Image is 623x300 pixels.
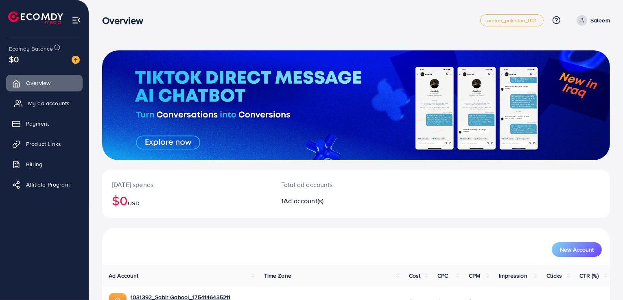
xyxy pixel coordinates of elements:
[26,180,70,189] span: Affiliate Program
[26,140,61,148] span: Product Links
[281,197,389,205] h2: 1
[560,247,594,252] span: New Account
[9,53,19,65] span: $0
[6,176,83,193] a: Affiliate Program
[112,180,262,189] p: [DATE] spends
[6,75,83,91] a: Overview
[6,136,83,152] a: Product Links
[499,272,527,280] span: Impression
[26,160,42,168] span: Billing
[128,199,139,207] span: USD
[590,15,610,25] p: Saleem
[546,272,562,280] span: Clicks
[480,14,544,26] a: metap_pakistan_001
[552,242,602,257] button: New Account
[264,272,291,280] span: Time Zone
[109,272,139,280] span: Ad Account
[284,196,324,205] span: Ad account(s)
[588,263,617,294] iframe: Chat
[409,272,421,280] span: Cost
[281,180,389,189] p: Total ad accounts
[573,15,610,26] a: Saleem
[6,95,83,111] a: My ad accounts
[26,120,49,128] span: Payment
[102,15,150,26] h3: Overview
[6,156,83,172] a: Billing
[26,79,50,87] span: Overview
[6,115,83,132] a: Payment
[28,99,70,107] span: My ad accounts
[72,15,81,25] img: menu
[487,18,537,23] span: metap_pakistan_001
[112,193,262,208] h2: $0
[469,272,480,280] span: CPM
[437,272,448,280] span: CPC
[72,56,80,64] img: image
[8,11,63,24] img: logo
[9,45,53,53] span: Ecomdy Balance
[579,272,599,280] span: CTR (%)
